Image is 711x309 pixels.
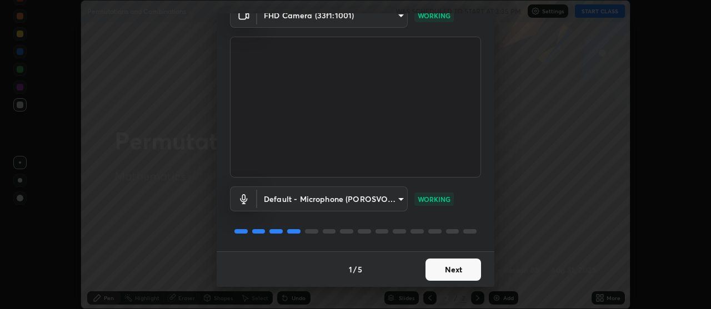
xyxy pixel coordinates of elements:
h4: / [353,264,357,275]
h4: 5 [358,264,362,275]
div: FHD Camera (33f1:1001) [257,3,408,28]
div: FHD Camera (33f1:1001) [257,186,408,211]
h4: 1 [349,264,352,275]
p: WORKING [418,194,450,204]
p: WORKING [418,11,450,21]
button: Next [425,259,481,281]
